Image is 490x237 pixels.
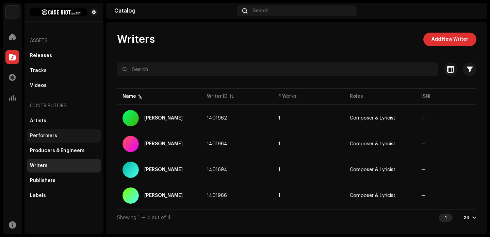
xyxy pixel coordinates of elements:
[30,8,87,16] img: 32fd7141-360c-44c3-81c1-7b74791b89bc
[144,193,183,198] div: Matt Martin
[27,174,101,187] re-m-nav-item: Publishers
[350,167,395,172] span: Composer & Lyricist
[30,83,47,88] div: Videos
[30,193,46,198] div: Labels
[207,193,227,198] span: 1401966
[30,68,47,73] div: Tracks
[278,167,280,172] span: 1
[463,215,470,220] div: 24
[5,5,19,19] img: 3bdc119d-ef2f-4d41-acde-c0e9095fc35a
[27,144,101,158] re-m-nav-item: Producers & Engineers
[350,116,395,121] span: Composer & Lyricist
[27,49,101,62] re-m-nav-item: Releases
[117,33,155,46] span: Writers
[30,178,55,183] div: Publishers
[207,116,227,121] span: 1401962
[439,214,453,222] div: 1
[421,142,426,146] span: —
[207,167,227,172] span: 1401694
[207,93,228,100] div: Writer ID
[350,142,395,146] span: Composer & Lyricist
[27,114,101,128] re-m-nav-item: Artists
[27,33,101,49] re-a-nav-header: Assets
[27,79,101,92] re-m-nav-item: Videos
[421,167,426,172] span: —
[253,8,268,14] span: Search
[278,193,280,198] span: 1
[423,33,476,46] button: Add New Writer
[27,129,101,143] re-m-nav-item: Performers
[431,33,468,46] span: Add New Writer
[27,98,101,114] re-a-nav-header: Contributors
[117,215,171,220] span: Showing 1 — 4 out of 4
[30,118,46,124] div: Artists
[144,167,183,172] div: Bennett Evans
[350,193,395,198] span: Composer & Lyricist
[144,116,183,121] div: Aaron White
[30,148,85,153] div: Producers & Engineers
[468,5,479,16] img: 5a7be2c7-20a7-468b-aa60-3e9307d51880
[421,116,426,121] span: —
[30,53,52,58] div: Releases
[207,142,227,146] span: 1401964
[30,133,57,139] div: Performers
[122,93,136,100] div: Name
[117,62,438,76] input: Search
[278,142,280,146] span: 1
[278,116,280,121] span: 1
[114,8,234,14] div: Catalog
[27,159,101,172] re-m-nav-item: Writers
[27,64,101,77] re-m-nav-item: Tracks
[30,163,48,168] div: Writers
[144,142,183,146] div: Alec Stanley
[27,189,101,202] re-m-nav-item: Labels
[421,193,426,198] span: —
